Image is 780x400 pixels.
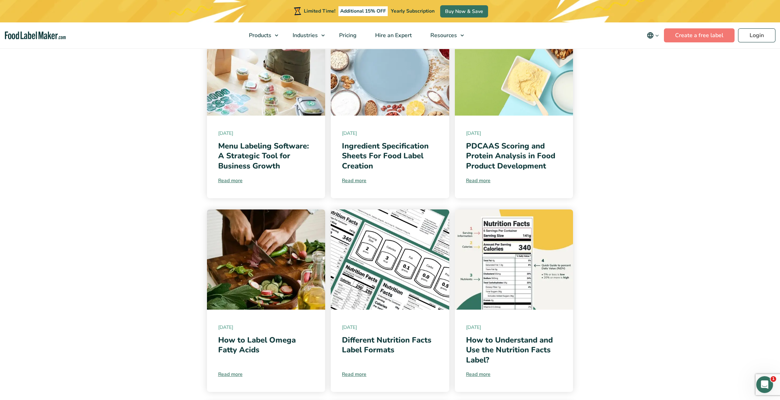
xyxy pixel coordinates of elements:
[218,141,309,171] a: Menu Labeling Software: A Strategic Tool for Business Growth
[428,32,458,39] span: Resources
[342,177,438,184] a: Read more
[342,130,438,137] span: [DATE]
[342,371,438,378] a: Read more
[337,32,357,39] span: Pricing
[466,371,562,378] a: Read more
[366,22,420,48] a: Hire an Expert
[756,376,773,393] iframe: Intercom live chat
[466,177,562,184] a: Read more
[218,371,314,378] a: Read more
[664,28,735,42] a: Create a free label
[455,209,573,310] img: nutrition facts label with its different components
[247,32,272,39] span: Products
[240,22,282,48] a: Products
[284,22,328,48] a: Industries
[218,130,314,137] span: [DATE]
[218,177,314,184] a: Read more
[421,22,467,48] a: Resources
[291,32,319,39] span: Industries
[330,22,364,48] a: Pricing
[218,324,314,331] span: [DATE]
[331,209,449,310] img: different formats of nutrition facts labels
[466,141,555,171] a: PDCAAS Scoring and Protein Analysis in Food Product Development
[391,8,435,14] span: Yearly Subscription
[466,324,562,331] span: [DATE]
[218,335,296,356] a: How to Label Omega Fatty Acids
[373,32,413,39] span: Hire an Expert
[440,5,488,18] a: Buy Now & Save
[342,141,429,171] a: Ingredient Specification Sheets For Food Label Creation
[738,28,775,42] a: Login
[466,335,553,365] a: How to Understand and Use the Nutrition Facts Label?
[466,130,562,137] span: [DATE]
[771,376,776,382] span: 1
[304,8,335,14] span: Limited Time!
[342,335,431,356] a: Different Nutrition Facts Label Formats
[342,324,438,331] span: [DATE]
[338,6,388,16] span: Additional 15% OFF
